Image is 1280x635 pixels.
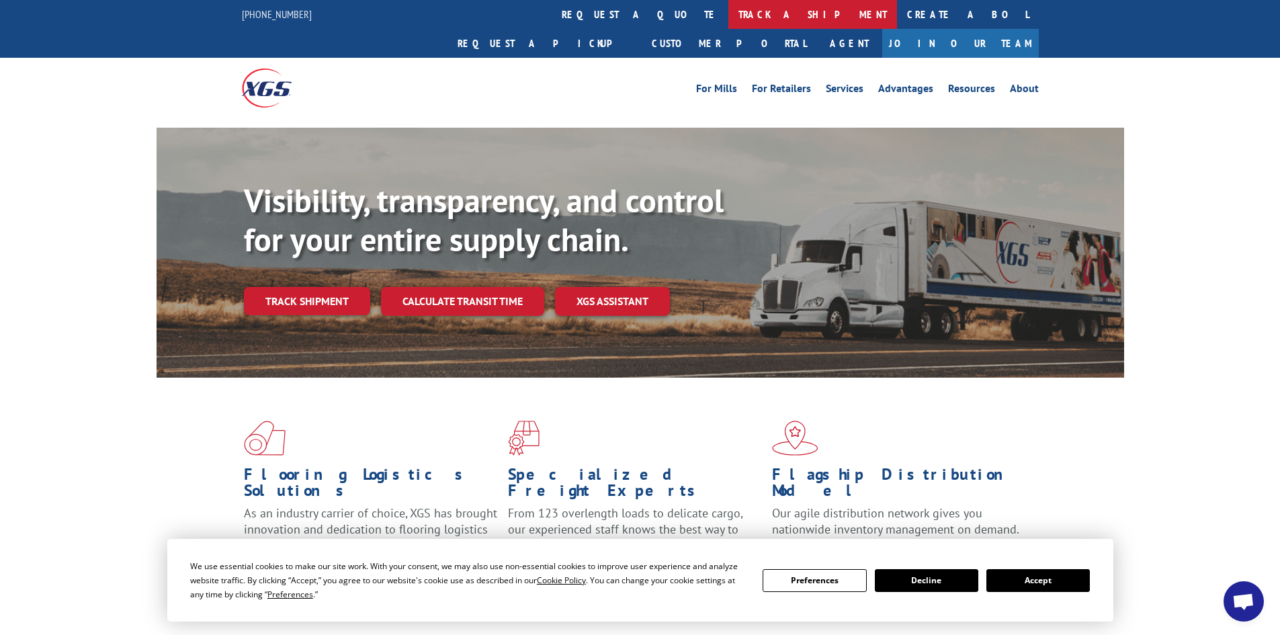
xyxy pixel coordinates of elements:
[508,466,762,505] h1: Specialized Freight Experts
[242,7,312,21] a: [PHONE_NUMBER]
[190,559,746,601] div: We use essential cookies to make our site work. With your consent, we may also use non-essential ...
[772,466,1026,505] h1: Flagship Distribution Model
[244,505,497,553] span: As an industry carrier of choice, XGS has brought innovation and dedication to flooring logistics...
[537,575,586,586] span: Cookie Policy
[508,421,540,456] img: xgs-icon-focused-on-flooring-red
[816,29,882,58] a: Agent
[882,29,1039,58] a: Join Our Team
[986,569,1090,592] button: Accept
[642,29,816,58] a: Customer Portal
[381,287,544,316] a: Calculate transit time
[244,179,724,260] b: Visibility, transparency, and control for your entire supply chain.
[1010,83,1039,98] a: About
[508,505,762,565] p: From 123 overlength loads to delicate cargo, our experienced staff knows the best way to move you...
[244,466,498,505] h1: Flooring Logistics Solutions
[244,287,370,315] a: Track shipment
[244,421,286,456] img: xgs-icon-total-supply-chain-intelligence-red
[447,29,642,58] a: Request a pickup
[555,287,670,316] a: XGS ASSISTANT
[875,569,978,592] button: Decline
[267,589,313,600] span: Preferences
[772,421,818,456] img: xgs-icon-flagship-distribution-model-red
[752,83,811,98] a: For Retailers
[948,83,995,98] a: Resources
[1224,581,1264,622] div: Open chat
[878,83,933,98] a: Advantages
[763,569,866,592] button: Preferences
[826,83,863,98] a: Services
[772,505,1019,537] span: Our agile distribution network gives you nationwide inventory management on demand.
[167,539,1113,622] div: Cookie Consent Prompt
[696,83,737,98] a: For Mills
